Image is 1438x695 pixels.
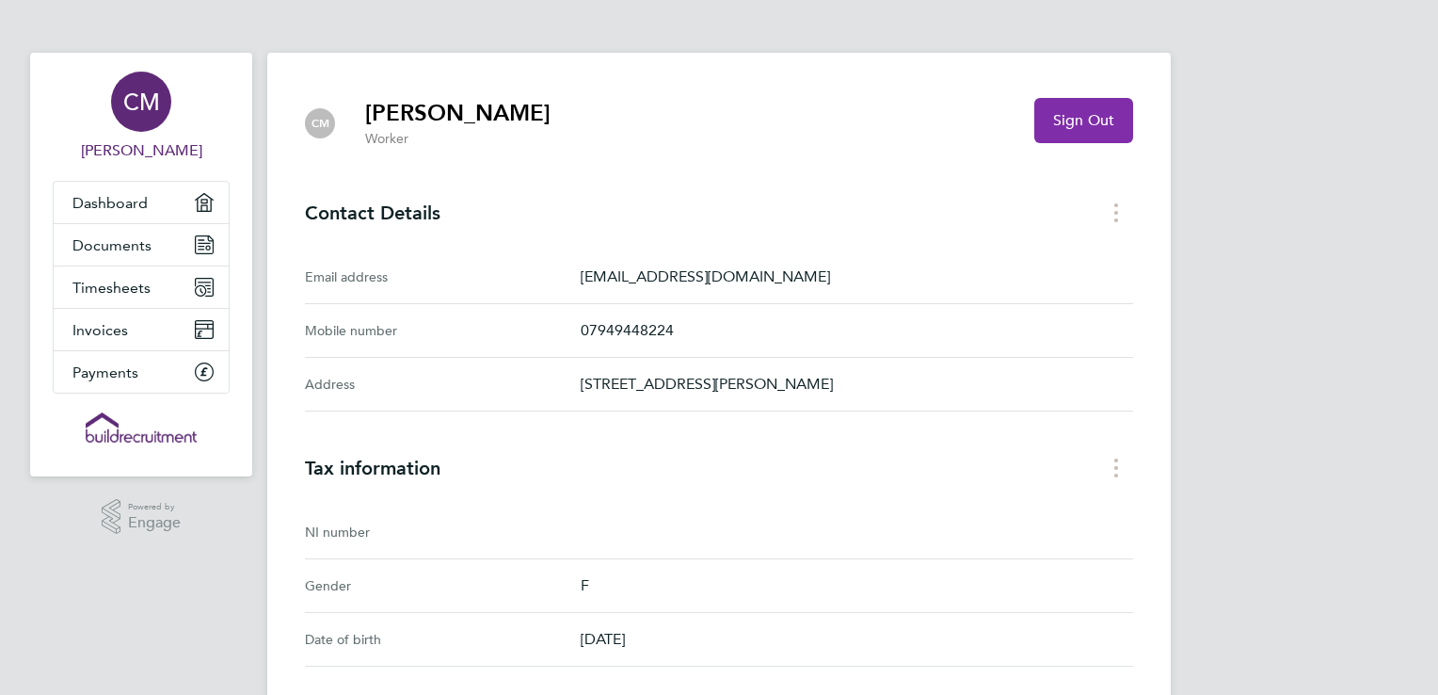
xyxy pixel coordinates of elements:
p: [STREET_ADDRESS][PERSON_NAME] [581,373,1133,396]
a: Dashboard [54,182,229,223]
span: CM [312,117,329,130]
p: Worker [365,130,551,149]
img: buildrec-logo-retina.png [86,412,197,443]
span: Documents [72,236,152,254]
span: Sign Out [1053,111,1114,130]
div: Email address [305,266,581,288]
nav: Main navigation [30,53,252,477]
span: Powered by [128,499,181,515]
h3: Tax information [305,457,1133,479]
a: Documents [54,224,229,266]
div: Gender [305,574,581,597]
div: NI number [305,521,581,543]
p: [DATE] [581,628,1133,651]
a: Go to home page [53,412,230,443]
span: Timesheets [72,279,151,297]
span: Chevonne Mccann [53,139,230,162]
a: CM[PERSON_NAME] [53,72,230,162]
div: Chevonne Mccann [305,108,335,138]
a: Timesheets [54,267,229,308]
span: Invoices [72,321,128,339]
h2: [PERSON_NAME] [365,98,551,128]
span: Engage [128,515,181,531]
p: F [581,574,1133,597]
p: 07949448224 [581,319,1133,342]
a: Invoices [54,309,229,350]
div: Address [305,373,581,396]
p: [EMAIL_ADDRESS][DOMAIN_NAME] [581,266,1133,288]
a: Payments [54,351,229,393]
div: Mobile number [305,319,581,342]
div: Date of birth [305,628,581,651]
span: Payments [72,364,138,381]
h3: Contact Details [305,202,1133,224]
button: Tax information menu [1099,453,1133,482]
a: Powered byEngage [102,499,182,535]
button: Sign Out [1034,98,1133,143]
span: Dashboard [72,194,148,212]
span: CM [123,89,160,114]
button: Contact Details menu [1099,198,1133,227]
